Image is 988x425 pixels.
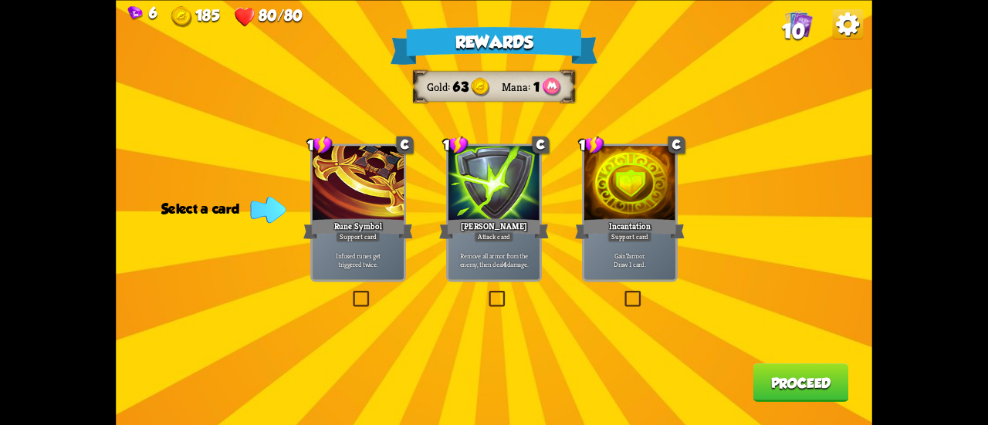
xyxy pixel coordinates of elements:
[587,251,674,268] p: Gain armor. Draw 1 card.
[336,231,381,242] div: Support card
[785,8,814,37] img: Cards_Icon.png
[782,19,805,42] span: 10
[250,196,286,222] img: Indicator_Arrow.png
[579,135,604,154] div: 1
[427,79,453,93] div: Gold
[443,135,469,154] div: 1
[626,251,629,260] b: 7
[171,5,193,27] img: Gold.png
[259,5,303,22] span: 80/80
[833,8,864,39] img: Options_Button.png
[439,216,549,241] div: [PERSON_NAME]
[235,5,256,27] img: Heart.png
[303,216,413,241] div: Rune Symbol
[533,79,540,95] span: 1
[235,5,303,27] div: Health
[391,26,598,64] div: Rewards
[474,231,514,242] div: Attack card
[128,5,143,19] img: Gem.png
[607,231,652,242] div: Support card
[451,251,538,268] p: Remove all armor from the enemy, then deal damage.
[502,79,533,93] div: Mana
[543,77,561,96] img: Mana_Points.png
[307,135,333,154] div: 1
[575,216,685,241] div: Incantation
[397,136,414,153] div: C
[785,8,814,40] div: View all the cards in your deck
[471,77,489,96] img: Gold.png
[753,363,849,402] button: Proceed
[315,251,402,268] p: Infused runes get triggered twice.
[171,5,220,27] div: Gold
[195,5,219,22] span: 185
[128,4,157,21] div: Gems
[503,259,506,268] b: 4
[453,79,468,95] span: 63
[533,136,550,153] div: C
[161,201,281,216] div: Select a card
[668,136,685,153] div: C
